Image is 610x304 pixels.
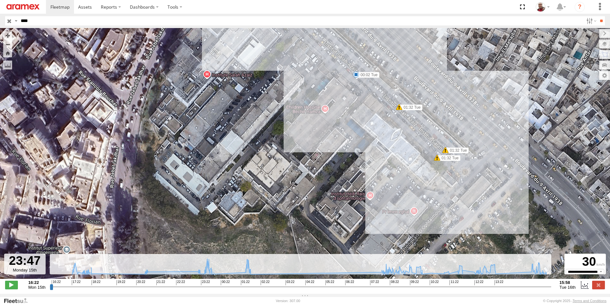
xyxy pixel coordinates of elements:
[575,2,585,12] i: ?
[28,285,46,290] span: Mon 15th Sep 2025
[305,280,314,285] span: 04:22
[176,280,185,285] span: 22:22
[356,72,379,78] label: 00:02 Tue
[286,280,294,285] span: 03:22
[560,285,576,290] span: Tue 16th Sep 2025
[573,299,606,303] a: Terms and Conditions
[445,148,469,153] label: 01:32 Tue
[560,280,576,285] strong: 15:58
[599,71,610,80] label: Map Settings
[430,280,439,285] span: 10:22
[52,280,61,285] span: 16:22
[72,280,81,285] span: 17:22
[543,299,606,303] div: © Copyright 2025 -
[584,16,598,25] label: Search Filter Options
[28,280,46,285] strong: 16:22
[370,280,379,285] span: 07:22
[410,280,419,285] span: 09:22
[565,255,605,269] div: 30
[450,280,458,285] span: 11:22
[92,280,100,285] span: 18:22
[276,299,300,303] div: Version: 307.00
[221,280,230,285] span: 00:22
[592,281,605,289] label: Close
[345,280,354,285] span: 06:22
[136,280,145,285] span: 20:22
[325,280,334,285] span: 05:22
[3,49,12,57] button: Zoom Home
[3,40,12,49] button: Zoom out
[6,4,40,10] img: aramex-logo.svg
[495,280,503,285] span: 13:22
[156,280,165,285] span: 21:22
[3,31,12,40] button: Zoom in
[261,280,270,285] span: 02:22
[241,280,250,285] span: 01:22
[13,16,19,25] label: Search Query
[201,280,210,285] span: 23:22
[4,298,33,304] a: Visit our Website
[533,2,552,12] div: Majdi Ghannoudi
[3,61,12,69] label: Measure
[116,280,125,285] span: 19:22
[474,280,483,285] span: 12:22
[5,281,18,289] label: Play/Stop
[390,280,399,285] span: 08:22
[399,105,422,110] label: 01:32 Tue
[437,155,460,161] label: 01:32 Tue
